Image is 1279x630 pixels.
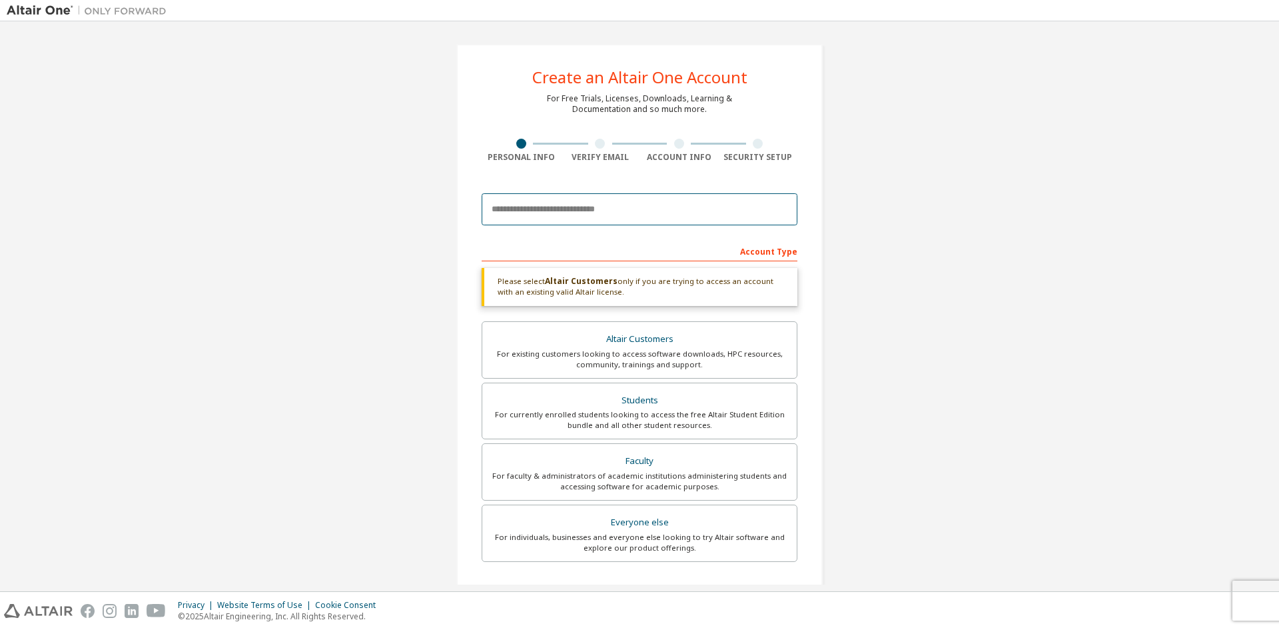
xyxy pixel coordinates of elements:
[482,240,797,261] div: Account Type
[545,275,618,287] b: Altair Customers
[490,532,789,553] div: For individuals, businesses and everyone else looking to try Altair software and explore our prod...
[103,604,117,618] img: instagram.svg
[719,152,798,163] div: Security Setup
[490,391,789,410] div: Students
[490,471,789,492] div: For faculty & administrators of academic institutions administering students and accessing softwa...
[178,600,217,611] div: Privacy
[490,452,789,471] div: Faculty
[147,604,166,618] img: youtube.svg
[532,69,747,85] div: Create an Altair One Account
[7,4,173,17] img: Altair One
[315,600,384,611] div: Cookie Consent
[482,152,561,163] div: Personal Info
[482,268,797,306] div: Please select only if you are trying to access an account with an existing valid Altair license.
[490,349,789,370] div: For existing customers looking to access software downloads, HPC resources, community, trainings ...
[490,330,789,349] div: Altair Customers
[490,409,789,431] div: For currently enrolled students looking to access the free Altair Student Edition bundle and all ...
[4,604,73,618] img: altair_logo.svg
[125,604,139,618] img: linkedin.svg
[490,513,789,532] div: Everyone else
[639,152,719,163] div: Account Info
[81,604,95,618] img: facebook.svg
[561,152,640,163] div: Verify Email
[482,582,797,603] div: Your Profile
[217,600,315,611] div: Website Terms of Use
[178,611,384,622] p: © 2025 Altair Engineering, Inc. All Rights Reserved.
[547,93,732,115] div: For Free Trials, Licenses, Downloads, Learning & Documentation and so much more.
